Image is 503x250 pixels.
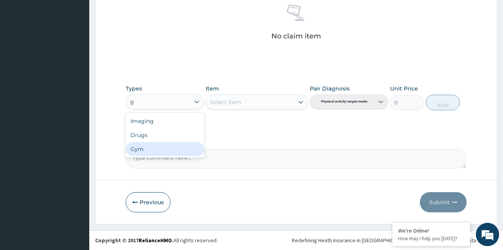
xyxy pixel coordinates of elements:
[292,236,497,244] div: Redefining Heath Insurance in [GEOGRAPHIC_DATA] using Telemedicine and Data Science!
[390,85,418,92] label: Unit Price
[40,43,130,54] div: Chat with us now
[95,237,173,244] strong: Copyright © 2017 .
[126,85,142,92] label: Types
[126,192,170,212] button: Previous
[126,128,204,142] div: Drugs
[426,95,460,110] button: Add
[398,227,464,234] div: We're Online!
[310,85,350,92] label: Pair Diagnosis
[420,192,467,212] button: Submit
[271,32,321,40] p: No claim item
[398,235,464,242] p: How may I help you today?
[126,138,467,145] label: Comment
[14,39,31,58] img: d_794563401_company_1708531726252_794563401
[126,114,204,128] div: Imaging
[206,85,219,92] label: Item
[89,230,503,250] footer: All rights reserved.
[4,167,148,194] textarea: Type your message and hit 'Enter'
[45,75,107,154] span: We're online!
[139,237,172,244] a: RelianceHMO
[127,4,146,23] div: Minimize live chat window
[126,142,204,156] div: Gym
